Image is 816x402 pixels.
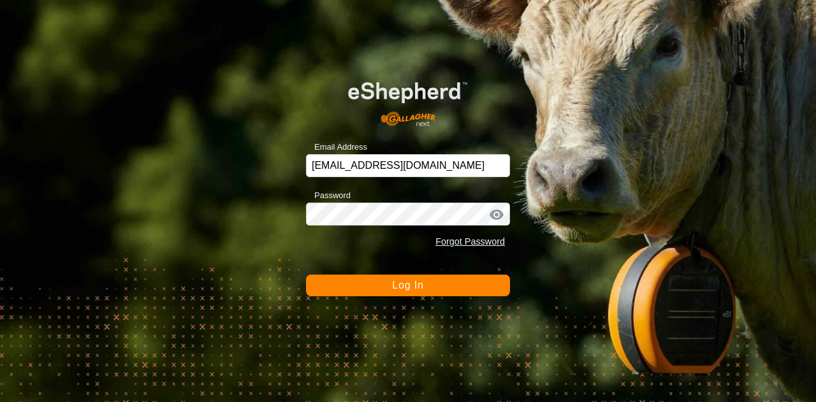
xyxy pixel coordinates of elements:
span: Log In [392,280,423,291]
button: Log In [306,275,510,296]
label: Email Address [306,141,367,154]
img: E-shepherd Logo [326,65,490,134]
label: Password [306,189,351,202]
a: Forgot Password [435,236,505,247]
input: Email Address [306,154,510,177]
